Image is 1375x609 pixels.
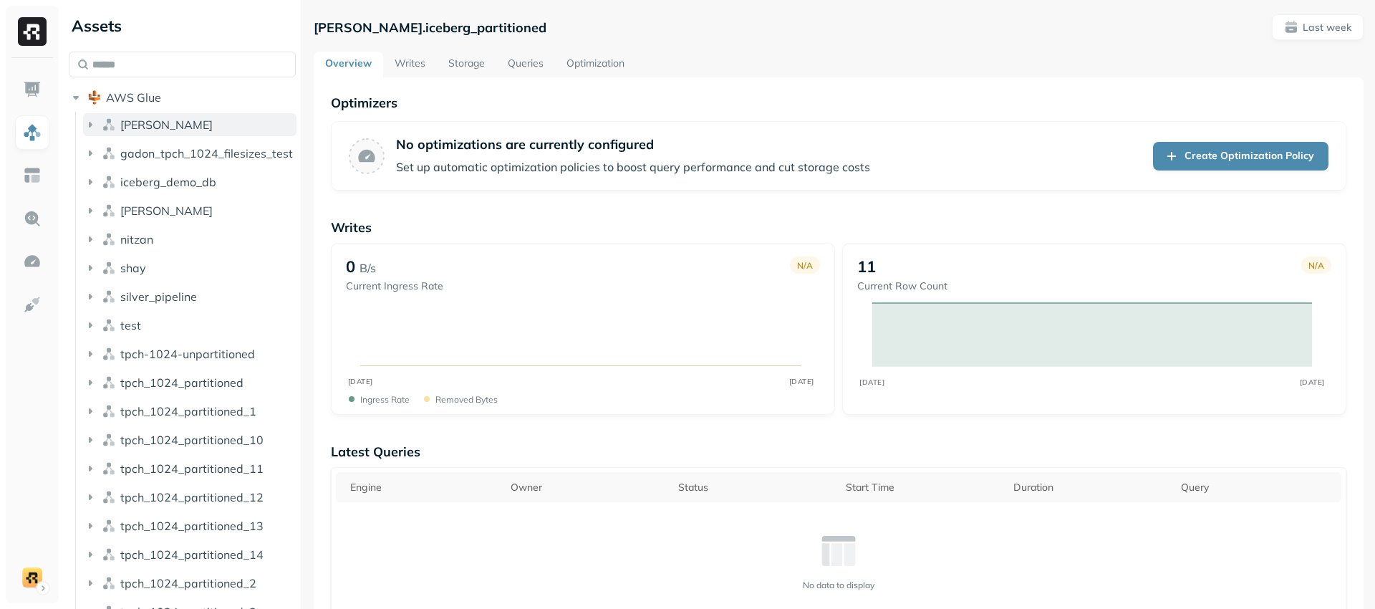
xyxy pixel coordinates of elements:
img: Asset Explorer [23,166,42,185]
button: Last week [1272,14,1364,40]
tspan: [DATE] [789,377,814,386]
button: shay [83,256,296,279]
img: namespace [102,232,116,246]
span: tpch_1024_partitioned_13 [120,519,264,533]
p: No data to display [803,580,874,590]
button: tpch_1024_partitioned_2 [83,572,296,595]
span: tpch_1024_partitioned_10 [120,433,264,447]
img: namespace [102,175,116,189]
a: Optimization [555,52,636,77]
button: tpch_1024_partitioned_1 [83,400,296,423]
div: Status [678,479,831,496]
img: namespace [102,404,116,418]
span: iceberg_demo_db [120,175,216,189]
a: Storage [437,52,496,77]
a: Create Optimization Policy [1153,142,1328,171]
button: [PERSON_NAME] [83,113,296,136]
img: namespace [102,347,116,361]
img: namespace [102,203,116,218]
span: AWS Glue [106,90,161,105]
div: Duration [1013,479,1167,496]
p: Current Ingress Rate [346,279,443,293]
button: [PERSON_NAME] [83,199,296,222]
button: tpch_1024_partitioned_12 [83,486,296,509]
div: Query [1181,479,1334,496]
p: Last week [1303,21,1351,34]
span: tpch_1024_partitioned_1 [120,404,256,418]
img: Optimization [23,252,42,271]
tspan: [DATE] [348,377,373,386]
img: namespace [102,318,116,332]
p: Ingress Rate [360,394,410,405]
span: silver_pipeline [120,289,197,304]
button: nitzan [83,228,296,251]
div: Engine [350,479,496,496]
p: Current Row Count [857,279,947,293]
p: Removed bytes [435,394,498,405]
tspan: [DATE] [859,378,884,386]
span: [PERSON_NAME] [120,203,213,218]
button: tpch_1024_partitioned [83,371,296,394]
p: Writes [331,219,1346,236]
span: shay [120,261,146,275]
img: Dashboard [23,80,42,99]
span: test [120,318,141,332]
a: Overview [314,52,383,77]
img: namespace [102,261,116,275]
div: Owner [511,479,664,496]
img: namespace [102,433,116,447]
button: iceberg_demo_db [83,171,296,193]
p: [PERSON_NAME].iceberg_partitioned [314,19,546,36]
span: tpch_1024_partitioned_14 [120,547,264,562]
img: demo [22,567,42,588]
p: Latest Queries [331,443,1346,460]
span: nitzan [120,232,153,246]
img: namespace [102,146,116,160]
img: namespace [102,576,116,590]
button: test [83,314,296,337]
p: Set up automatic optimization policies to boost query performance and cut storage costs [396,158,870,176]
button: tpch_1024_partitioned_14 [83,543,296,566]
tspan: [DATE] [1300,378,1325,386]
span: tpch_1024_partitioned [120,375,243,390]
img: Query Explorer [23,209,42,228]
img: Integrations [23,295,42,314]
p: 0 [346,256,355,277]
img: namespace [102,547,116,562]
img: namespace [102,461,116,476]
span: tpch_1024_partitioned_11 [120,461,264,476]
p: 11 [857,256,876,277]
span: gadon_tpch_1024_filesizes_test [120,146,293,160]
a: Writes [383,52,437,77]
img: Ryft [18,17,47,46]
button: gadon_tpch_1024_filesizes_test [83,142,296,165]
img: namespace [102,519,116,533]
span: [PERSON_NAME] [120,118,213,132]
button: tpch_1024_partitioned_10 [83,428,296,451]
button: tpch-1024-unpartitioned [83,342,296,365]
img: namespace [102,118,116,132]
img: namespace [102,490,116,504]
span: tpch_1024_partitioned_12 [120,490,264,504]
p: N/A [1308,260,1324,271]
button: tpch_1024_partitioned_11 [83,457,296,480]
a: Queries [496,52,555,77]
img: namespace [102,375,116,390]
p: N/A [797,260,813,271]
span: tpch-1024-unpartitioned [120,347,255,361]
div: Start Time [846,479,999,496]
button: AWS Glue [69,86,296,109]
img: namespace [102,289,116,304]
button: silver_pipeline [83,285,296,308]
img: Assets [23,123,42,142]
img: root [87,90,102,105]
p: B/s [360,259,376,277]
div: Assets [69,14,296,37]
p: No optimizations are currently configured [396,136,870,153]
span: tpch_1024_partitioned_2 [120,576,256,590]
button: tpch_1024_partitioned_13 [83,514,296,537]
p: Optimizers [331,95,1346,111]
